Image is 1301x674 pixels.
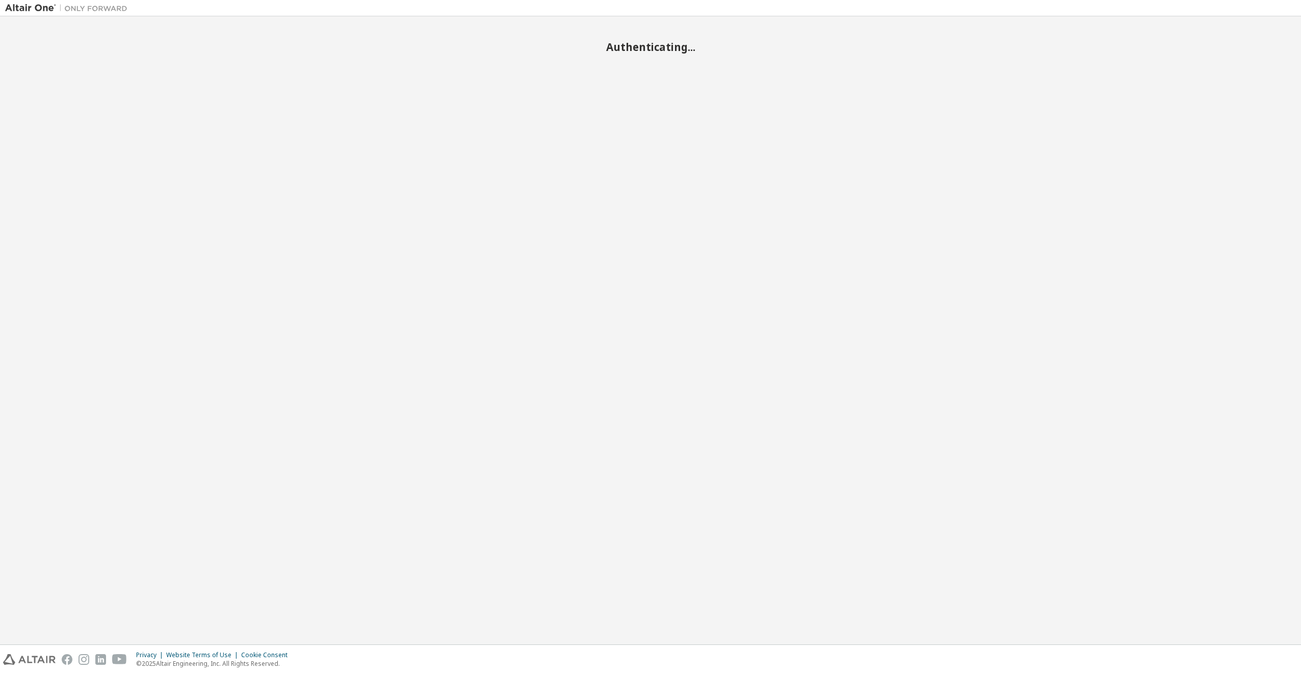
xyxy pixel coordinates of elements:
p: © 2025 Altair Engineering, Inc. All Rights Reserved. [136,659,294,668]
h2: Authenticating... [5,40,1296,54]
img: youtube.svg [112,654,127,665]
div: Privacy [136,651,166,659]
div: Website Terms of Use [166,651,241,659]
img: facebook.svg [62,654,72,665]
img: altair_logo.svg [3,654,56,665]
div: Cookie Consent [241,651,294,659]
img: Altair One [5,3,133,13]
img: instagram.svg [79,654,89,665]
img: linkedin.svg [95,654,106,665]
